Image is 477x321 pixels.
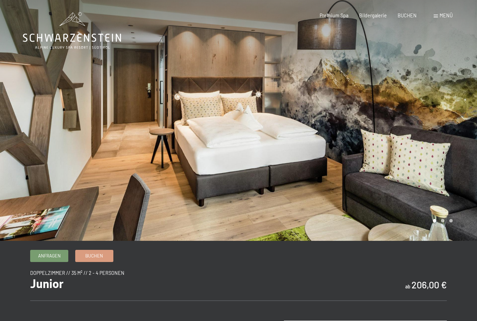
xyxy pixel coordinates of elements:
[320,12,348,18] a: Premium Spa
[30,270,124,276] span: Doppelzimmer // 35 m² // 2 - 4 Personen
[31,250,68,262] a: Anfragen
[398,12,417,18] a: BUCHEN
[359,12,387,18] a: Bildergalerie
[76,250,113,262] a: Buchen
[38,253,61,259] span: Anfragen
[405,284,410,289] span: ab
[30,277,63,291] span: Junior
[85,253,103,259] span: Buchen
[411,279,447,290] b: 206,00 €
[440,12,453,18] span: Menü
